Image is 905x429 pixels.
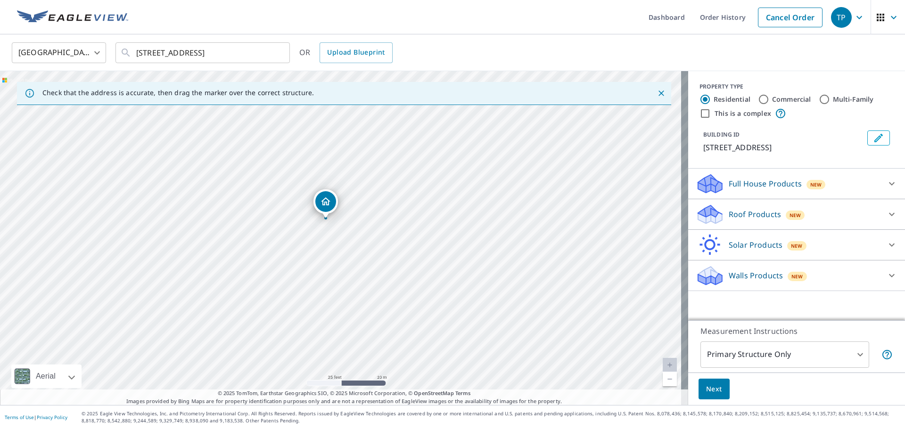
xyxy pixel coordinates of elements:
a: Terms [455,389,471,397]
p: [STREET_ADDRESS] [703,142,864,153]
a: Cancel Order [758,8,823,27]
span: New [791,242,803,250]
label: Residential [714,95,750,104]
a: Privacy Policy [37,414,67,421]
a: Upload Blueprint [320,42,392,63]
p: | [5,414,67,420]
div: Aerial [11,364,82,388]
a: OpenStreetMap [414,389,453,397]
p: Solar Products [729,239,782,251]
div: Roof ProductsNew [696,203,897,226]
span: New [790,211,801,219]
span: New [810,181,822,188]
div: OR [299,42,393,63]
p: Full House Products [729,178,802,189]
p: BUILDING ID [703,130,740,138]
div: Primary Structure Only [700,341,869,368]
span: © 2025 TomTom, Earthstar Geographics SIO, © 2025 Microsoft Corporation, © [218,389,471,397]
button: Next [699,379,730,400]
p: © 2025 Eagle View Technologies, Inc. and Pictometry International Corp. All Rights Reserved. Repo... [82,410,900,424]
span: Your report will include only the primary structure on the property. For example, a detached gara... [881,349,893,360]
span: Upload Blueprint [327,47,385,58]
img: EV Logo [17,10,128,24]
span: Next [706,383,722,395]
p: Measurement Instructions [700,325,893,337]
div: Solar ProductsNew [696,234,897,256]
button: Close [655,87,667,99]
button: Edit building 1 [867,130,890,146]
div: [GEOGRAPHIC_DATA] [12,40,106,66]
a: Current Level 20, Zoom In Disabled [663,358,677,372]
a: Current Level 20, Zoom Out [663,372,677,386]
p: Check that the address is accurate, then drag the marker over the correct structure. [42,89,314,97]
div: PROPERTY TYPE [699,82,894,91]
label: Multi-Family [833,95,874,104]
div: Walls ProductsNew [696,264,897,287]
div: Full House ProductsNew [696,172,897,195]
a: Terms of Use [5,414,34,421]
span: New [791,273,803,280]
div: Aerial [33,364,58,388]
input: Search by address or latitude-longitude [136,40,271,66]
p: Walls Products [729,270,783,281]
p: Roof Products [729,209,781,220]
div: Dropped pin, building 1, Residential property, 731 W Main St Silverton, OR 97381 [313,189,338,219]
label: Commercial [772,95,811,104]
div: TP [831,7,852,28]
label: This is a complex [715,109,771,118]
